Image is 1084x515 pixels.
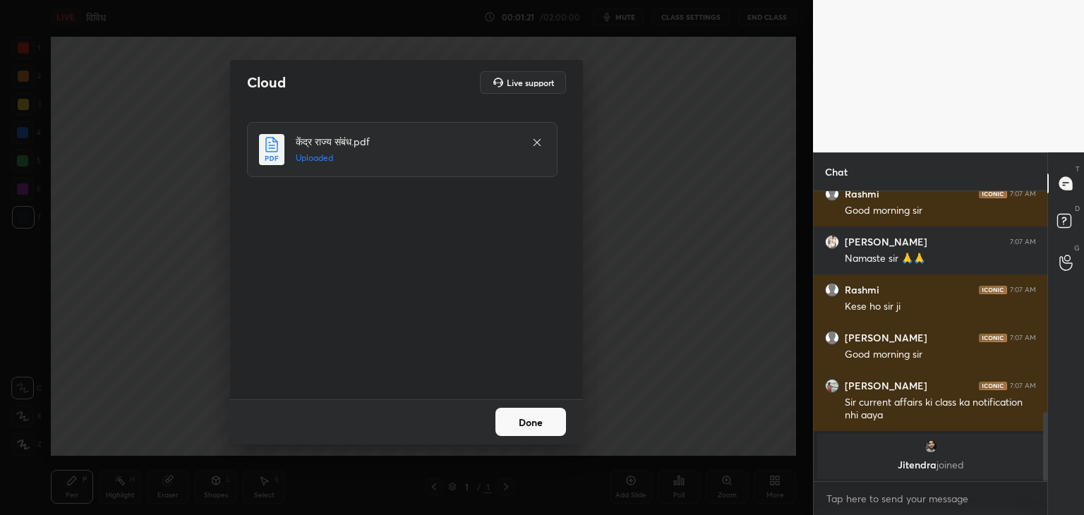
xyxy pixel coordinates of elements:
h5: Uploaded [296,152,517,164]
h4: केंद्र राज्य संबंध.pdf [296,134,517,149]
p: G [1074,243,1080,253]
img: default.png [825,331,839,345]
p: T [1076,164,1080,174]
img: iconic-dark.1390631f.png [979,382,1007,390]
h6: [PERSON_NAME] [845,380,927,392]
img: 25e9c11cacbc4f0e825a20759ec7bb6d.jpg [825,379,839,393]
img: default.png [825,283,839,297]
img: 0c89aa1f09874e9ca14d2513f7fbde82.jpg [924,440,938,454]
p: Jitendra [826,459,1035,471]
h6: [PERSON_NAME] [845,332,927,344]
div: 7:07 AM [1010,334,1036,342]
div: Kese ho sir ji [845,300,1036,314]
img: iconic-dark.1390631f.png [979,334,1007,342]
h6: Rashmi [845,188,879,200]
p: Chat [814,153,859,190]
img: iconic-dark.1390631f.png [979,190,1007,198]
div: Sir current affairs ki class ka notification nhi aaya [845,396,1036,423]
button: Done [495,408,566,436]
div: 7:07 AM [1010,382,1036,390]
img: d0d76d42a455417296be4894f57f111c.jpg [825,235,839,249]
h2: Cloud [247,73,286,92]
div: Namaste sir 🙏🙏 [845,252,1036,266]
span: joined [937,458,964,471]
div: grid [814,191,1047,482]
div: 7:07 AM [1010,238,1036,246]
img: default.png [825,187,839,201]
div: Good morning sir [845,204,1036,218]
h5: Live support [507,78,554,87]
h6: [PERSON_NAME] [845,236,927,248]
div: 7:07 AM [1010,286,1036,294]
h6: Rashmi [845,284,879,296]
div: 7:07 AM [1010,190,1036,198]
img: iconic-dark.1390631f.png [979,286,1007,294]
p: D [1075,203,1080,214]
div: Good morning sir [845,348,1036,362]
